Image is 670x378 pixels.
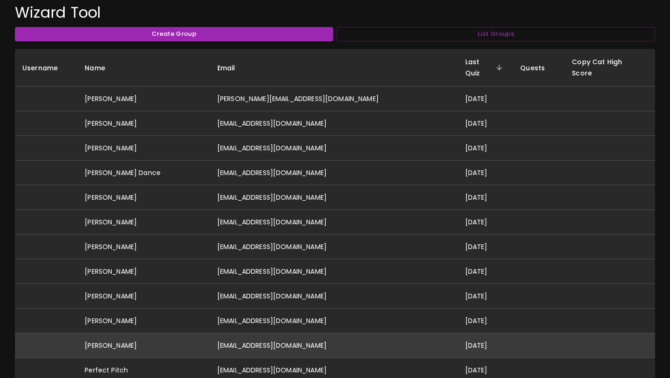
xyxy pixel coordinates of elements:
td: [PERSON_NAME] Dance [77,161,210,185]
button: Create Group [15,27,333,41]
td: [DATE] [458,161,513,185]
td: [PERSON_NAME][EMAIL_ADDRESS][DOMAIN_NAME] [210,87,458,111]
span: Quests [520,62,557,74]
td: [PERSON_NAME] [77,333,210,358]
td: [EMAIL_ADDRESS][DOMAIN_NAME] [210,309,458,333]
td: [DATE] [458,333,513,358]
h4: Wizard Tool [15,3,655,22]
td: [EMAIL_ADDRESS][DOMAIN_NAME] [210,161,458,185]
td: [EMAIL_ADDRESS][DOMAIN_NAME] [210,185,458,210]
td: [PERSON_NAME] [77,235,210,259]
td: [EMAIL_ADDRESS][DOMAIN_NAME] [210,333,458,358]
td: [PERSON_NAME] [77,309,210,333]
span: Last Quiz [465,56,506,79]
button: List Groups [337,27,655,41]
span: Name [85,62,117,74]
td: [EMAIL_ADDRESS][DOMAIN_NAME] [210,235,458,259]
td: [EMAIL_ADDRESS][DOMAIN_NAME] [210,210,458,235]
td: [PERSON_NAME] [77,136,210,161]
span: Copy Cat High Score [572,56,648,79]
td: [DATE] [458,87,513,111]
td: [EMAIL_ADDRESS][DOMAIN_NAME] [210,111,458,136]
td: [PERSON_NAME] [77,210,210,235]
td: [EMAIL_ADDRESS][DOMAIN_NAME] [210,136,458,161]
td: [EMAIL_ADDRESS][DOMAIN_NAME] [210,284,458,309]
td: [DATE] [458,309,513,333]
td: [EMAIL_ADDRESS][DOMAIN_NAME] [210,259,458,284]
td: [DATE] [458,111,513,136]
td: [DATE] [458,210,513,235]
td: [PERSON_NAME] [77,284,210,309]
td: [DATE] [458,136,513,161]
td: [DATE] [458,284,513,309]
td: [DATE] [458,235,513,259]
td: [PERSON_NAME] [77,259,210,284]
td: [DATE] [458,259,513,284]
span: Email [217,62,248,74]
td: [PERSON_NAME] [77,87,210,111]
td: [DATE] [458,185,513,210]
td: [PERSON_NAME] [77,111,210,136]
span: Username [22,62,70,74]
td: [PERSON_NAME] [77,185,210,210]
